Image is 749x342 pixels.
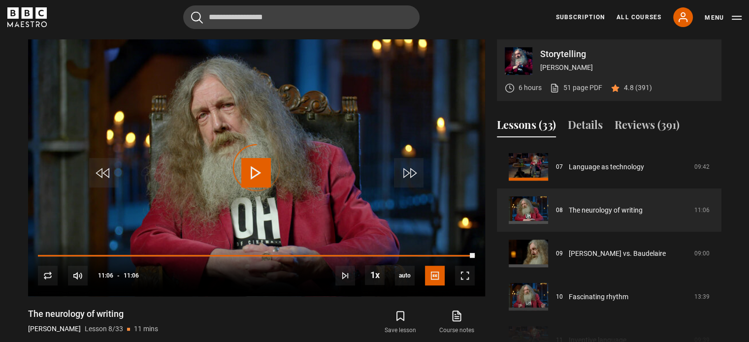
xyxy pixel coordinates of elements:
[28,39,485,296] video-js: Video Player
[365,265,385,285] button: Playback Rate
[540,62,714,73] p: [PERSON_NAME]
[134,324,158,334] p: 11 mins
[425,266,445,285] button: Captions
[540,50,714,59] p: Storytelling
[497,117,556,137] button: Lessons (33)
[617,13,661,22] a: All Courses
[85,324,123,334] p: Lesson 8/33
[705,13,742,23] button: Toggle navigation
[191,11,203,24] button: Submit the search query
[455,266,475,285] button: Fullscreen
[117,272,120,279] span: -
[372,308,428,337] button: Save lesson
[428,308,485,337] a: Course notes
[519,83,542,93] p: 6 hours
[335,266,355,285] button: Next Lesson
[615,117,680,137] button: Reviews (391)
[7,7,47,27] svg: BBC Maestro
[124,267,139,284] span: 11:06
[556,13,605,22] a: Subscription
[569,249,666,259] a: [PERSON_NAME] vs. Baudelaire
[38,266,58,285] button: Replay
[28,324,81,334] p: [PERSON_NAME]
[395,266,415,285] span: auto
[550,83,602,93] a: 51 page PDF
[624,83,652,93] p: 4.8 (391)
[28,308,158,320] h1: The neurology of writing
[38,255,474,257] div: Progress Bar
[569,162,644,172] a: Language as technology
[569,292,628,302] a: Fascinating rhythm
[183,5,420,29] input: Search
[68,266,88,285] button: Mute
[569,205,643,216] a: The neurology of writing
[98,267,113,284] span: 11:06
[395,266,415,285] div: Current quality: 1080p
[568,117,603,137] button: Details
